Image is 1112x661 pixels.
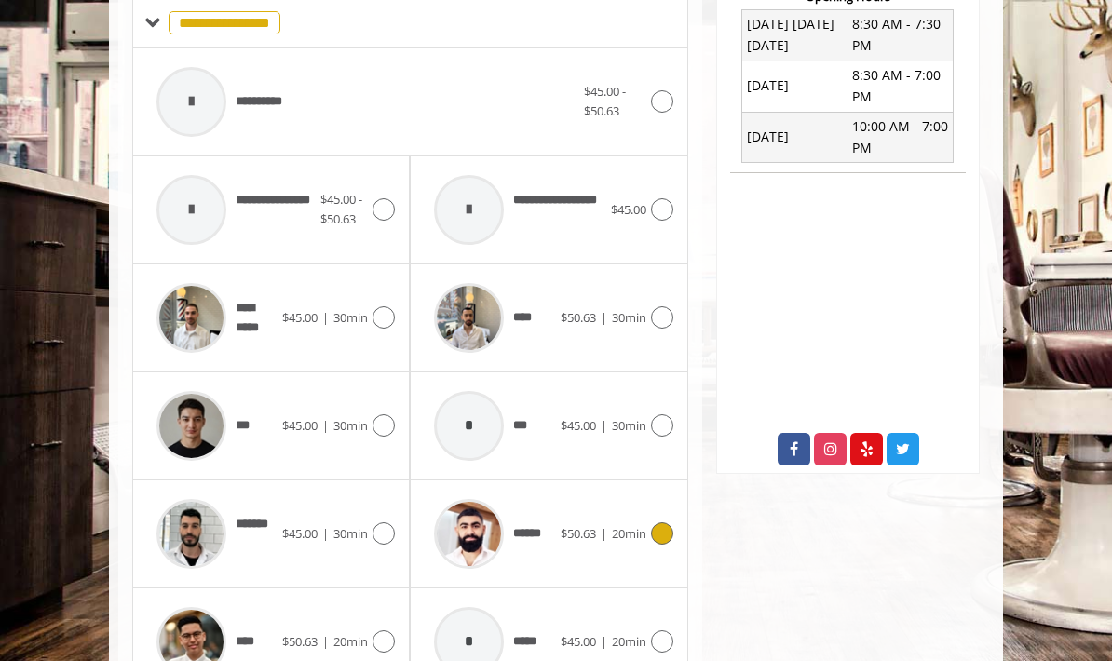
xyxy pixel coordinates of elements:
span: 30min [612,417,646,434]
td: 8:30 AM - 7:30 PM [848,9,953,61]
td: [DATE] [742,112,848,163]
span: $45.00 [282,417,318,434]
span: 30min [612,309,646,326]
span: $50.63 [282,633,318,650]
span: 20min [612,525,646,542]
span: $45.00 - $50.63 [584,83,626,119]
span: 30min [333,417,368,434]
span: 20min [612,633,646,650]
span: 30min [333,309,368,326]
td: [DATE] [DATE] [DATE] [742,9,848,61]
span: 20min [333,633,368,650]
span: $50.63 [561,309,596,326]
span: | [322,525,329,542]
span: $45.00 [561,633,596,650]
span: | [322,309,329,326]
td: [DATE] [742,61,848,112]
span: | [601,417,607,434]
span: $45.00 [282,309,318,326]
span: $45.00 [611,201,646,218]
span: $45.00 [282,525,318,542]
td: 10:00 AM - 7:00 PM [848,112,953,163]
span: | [601,309,607,326]
span: $45.00 [561,417,596,434]
span: | [322,633,329,650]
span: $50.63 [561,525,596,542]
td: 8:30 AM - 7:00 PM [848,61,953,112]
span: | [322,417,329,434]
span: | [601,633,607,650]
span: $45.00 - $50.63 [320,191,362,227]
span: | [601,525,607,542]
span: 30min [333,525,368,542]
